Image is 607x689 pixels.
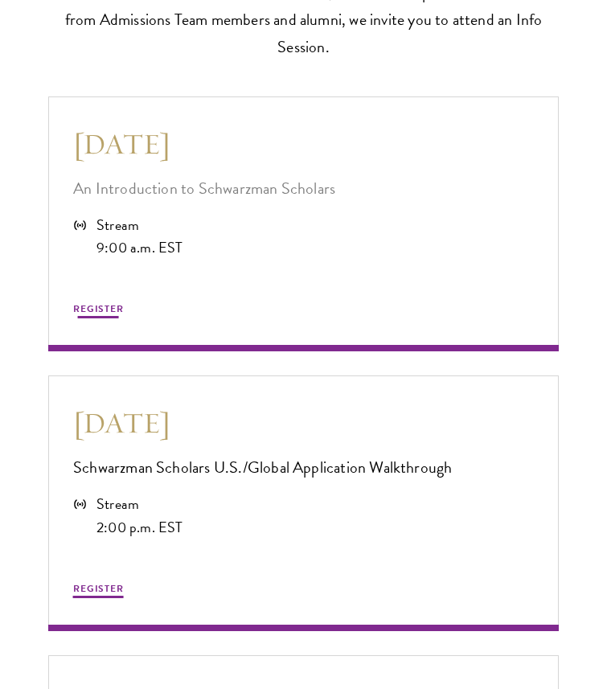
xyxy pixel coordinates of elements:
[96,214,183,236] div: Stream
[73,581,124,601] button: REGISTER
[73,301,124,321] button: REGISTER
[73,453,534,481] p: Schwarzman Scholars U.S./Global Application Walkthrough
[73,404,534,441] h3: [DATE]
[96,516,183,539] div: 2:00 p.m. EST
[73,174,534,202] p: An Introduction to Schwarzman Scholars
[73,125,534,162] h3: [DATE]
[48,375,559,630] a: [DATE] Schwarzman Scholars U.S./Global Application Walkthrough Stream 2:00 p.m. EST REGISTER
[96,236,183,259] div: 9:00 a.m. EST
[73,301,124,316] span: REGISTER
[73,581,124,596] span: REGISTER
[48,96,559,351] a: [DATE] An Introduction to Schwarzman Scholars Stream 9:00 a.m. EST REGISTER
[96,493,183,515] div: Stream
